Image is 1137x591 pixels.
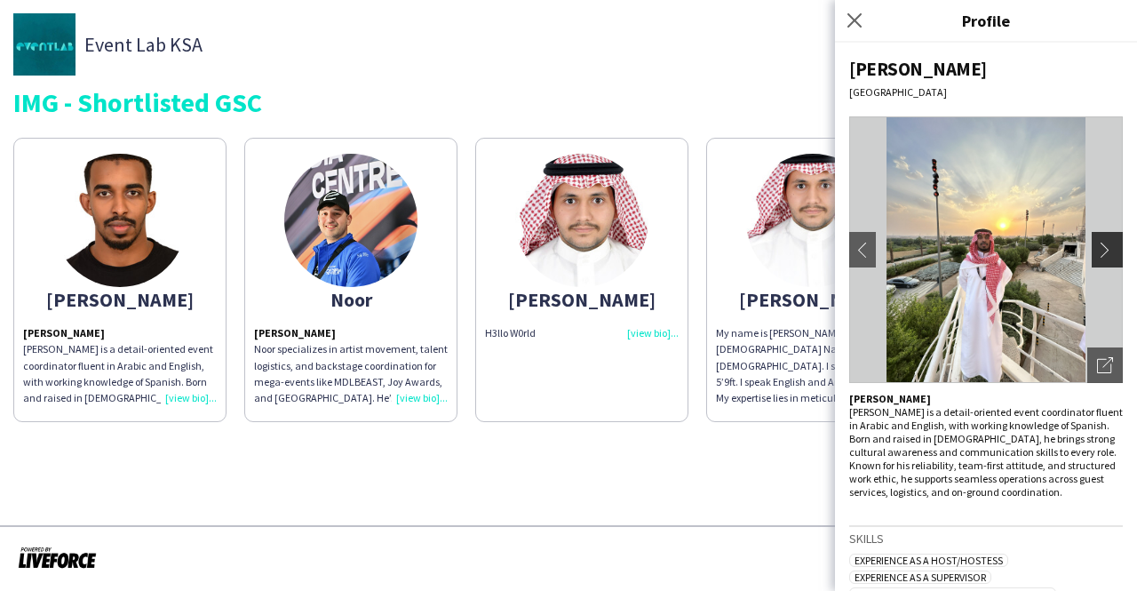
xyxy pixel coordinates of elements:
[13,13,76,76] img: thumb-8f0c301f-14b3-400f-a6ce-f205957da0b3.jpg
[849,571,991,584] span: Experience as a Supervisor
[18,545,97,570] img: Powered by Liveforce
[849,554,1008,567] span: Experience as a Host/Hostess
[1087,347,1123,383] div: Open photos pop-in
[716,325,910,406] div: My name is [PERSON_NAME], [DEMOGRAPHIC_DATA] National born on [DEMOGRAPHIC_DATA]. I stand 176cm-5...
[254,326,336,339] strong: [PERSON_NAME]
[849,405,1123,499] p: [PERSON_NAME] is a detail-oriented event coordinator fluent in Arabic and English, with working k...
[849,57,1123,81] div: [PERSON_NAME]
[835,9,1137,32] h3: Profile
[485,325,679,341] div: H3llo W0rld
[23,341,217,406] p: [PERSON_NAME] is a detail-oriented event coordinator fluent in Arabic and English, with working k...
[254,292,448,307] div: Noor
[485,292,679,307] div: [PERSON_NAME]
[84,36,203,52] span: Event Lab KSA
[716,292,910,307] div: [PERSON_NAME]
[849,531,1123,547] h3: Skills
[23,326,105,339] strong: [PERSON_NAME]
[849,116,1123,383] img: Crew avatar or photo
[284,154,417,287] img: thumb-fa1c4c54-e990-4644-912e-17e2d0763888.jpg
[13,89,1124,116] div: IMG - Shortlisted GSC
[849,85,1123,99] div: [GEOGRAPHIC_DATA]
[53,154,187,287] img: thumb-65edc0a14a65d.jpeg
[849,392,931,405] strong: [PERSON_NAME]
[515,154,648,287] img: thumb-6504c191c9d4e.jpg
[746,154,879,287] img: thumb-669f679c61666.jpg
[23,292,217,307] div: [PERSON_NAME]
[254,341,448,406] p: Noor specializes in artist movement, talent logistics, and backstage coordination for mega-events...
